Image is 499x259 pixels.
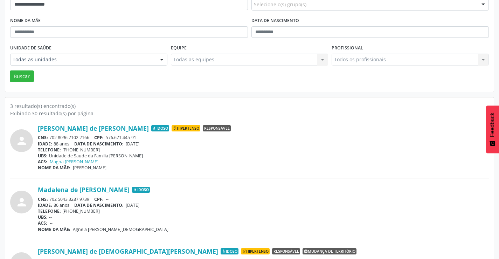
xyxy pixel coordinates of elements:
a: Magna [PERSON_NAME] [50,159,98,165]
div: 86 anos [38,202,489,208]
a: [PERSON_NAME] de [DEMOGRAPHIC_DATA][PERSON_NAME] [38,247,218,255]
span: DATA DE NASCIMENTO: [74,141,124,147]
span: UBS: [38,214,48,220]
span: Agnela [PERSON_NAME][DEMOGRAPHIC_DATA] [73,226,168,232]
span: Idoso [151,125,169,131]
div: -- [38,214,489,220]
span: Selecione o(s) grupo(s) [254,1,306,8]
span: UBS: [38,153,48,159]
div: 3 resultado(s) encontrado(s) [10,102,489,110]
span: ACS: [38,159,47,165]
span: [DATE] [126,141,139,147]
span: Hipertenso [172,125,200,131]
label: Unidade de saúde [10,43,51,54]
button: Buscar [10,70,34,82]
span: -- [106,196,109,202]
i: person [15,135,28,147]
span: Responsável [272,248,300,254]
div: 88 anos [38,141,489,147]
span: IDADE: [38,141,52,147]
span: DATA DE NASCIMENTO: [74,202,124,208]
span: Responsável [203,125,231,131]
div: Exibindo 30 resultado(s) por página [10,110,489,117]
span: [PERSON_NAME] [73,165,106,171]
button: Feedback - Mostrar pesquisa [486,105,499,153]
div: Unidade de Saude da Familia [PERSON_NAME] [38,153,489,159]
a: Madalena de [PERSON_NAME] [38,186,130,193]
span: NOME DA MÃE: [38,165,70,171]
span: Idoso [221,248,238,254]
div: 702 5043 3287 9739 [38,196,489,202]
span: Mudança de território [303,248,356,254]
label: Equipe [171,43,187,54]
span: CNS: [38,196,48,202]
span: CPF: [94,196,104,202]
i: person [15,196,28,209]
span: Idoso [132,187,150,193]
div: 702 8096 7102 2166 [38,135,489,141]
span: -- [50,220,53,226]
span: IDADE: [38,202,52,208]
span: ACS: [38,220,47,226]
span: TELEFONE: [38,147,61,153]
span: 576.671.445-91 [106,135,136,141]
span: Hipertenso [241,248,270,254]
span: [DATE] [126,202,139,208]
label: Profissional [332,43,363,54]
span: Feedback [489,113,495,137]
a: [PERSON_NAME] de [PERSON_NAME] [38,124,149,132]
span: TELEFONE: [38,208,61,214]
label: Data de nascimento [251,15,299,26]
div: [PHONE_NUMBER] [38,147,489,153]
span: NOME DA MÃE: [38,226,70,232]
span: CPF: [94,135,104,141]
span: Todas as unidades [13,56,153,63]
label: Nome da mãe [10,15,41,26]
div: [PHONE_NUMBER] [38,208,489,214]
span: CNS: [38,135,48,141]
